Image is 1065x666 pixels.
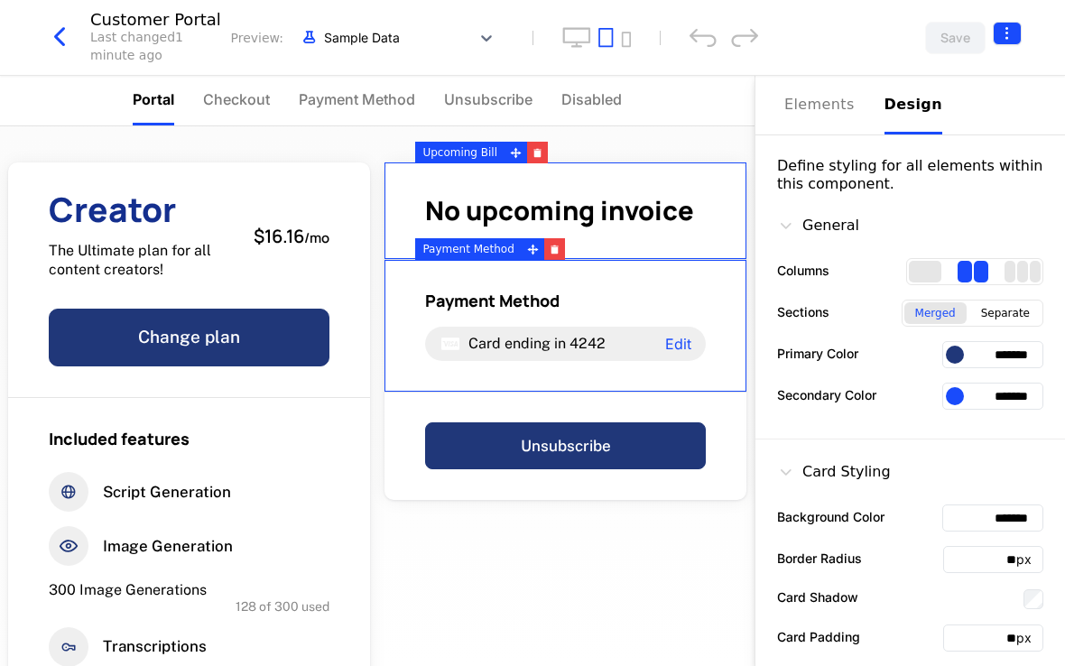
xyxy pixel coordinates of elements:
[777,344,858,363] label: Primary Color
[415,238,521,260] div: Payment Method
[561,88,622,110] span: Disabled
[236,600,329,613] span: 128 of 300 used
[425,192,694,228] span: No upcoming invoice
[777,507,884,526] label: Background Color
[49,193,239,227] span: Creator
[777,157,1043,193] div: Define styling for all elements within this component.
[777,627,860,646] label: Card Padding
[777,261,829,280] label: Columns
[777,549,862,568] label: Border Radius
[468,335,566,352] span: Card ending in
[904,302,967,324] div: Merged
[90,28,231,64] div: Last changed 1 minute ago
[103,482,231,503] span: Script Generation
[299,88,415,110] span: Payment Method
[690,28,717,47] div: undo
[884,94,942,116] div: Design
[103,536,233,557] span: Image Generation
[440,333,461,355] i: visa
[777,302,829,321] label: Sections
[970,302,1041,324] div: Separate
[49,472,88,512] i: globe
[570,335,606,352] span: 4242
[777,215,859,236] div: General
[909,261,941,282] div: 1 columns
[425,422,706,469] button: Unsubscribe
[415,142,505,163] div: Upcoming Bill
[958,261,988,282] div: 2 columns
[731,28,758,47] div: redo
[621,32,631,48] button: mobile
[49,526,88,566] i: eye
[425,290,560,311] span: Payment Method
[49,241,239,280] span: The Ultimate plan for all content creators!
[133,88,174,110] span: Portal
[777,385,876,404] label: Secondary Color
[925,22,986,54] button: Save
[304,228,329,247] sub: / mo
[784,76,1036,134] div: Choose Sub Page
[90,12,231,28] div: Customer Portal
[598,27,614,48] button: tablet
[203,88,270,110] span: Checkout
[993,22,1022,45] button: Select action
[777,461,891,483] div: Card Styling
[1005,261,1041,282] div: 3 columns
[444,88,532,110] span: Unsubscribe
[1016,550,1042,569] div: px
[777,587,858,606] label: Card Shadow
[49,309,329,366] button: Change plan
[1016,629,1042,647] div: px
[254,224,304,248] span: $16.16
[231,29,283,47] span: Preview:
[784,94,863,116] div: Elements
[49,581,207,598] span: 300 Image Generations
[103,636,207,657] span: Transcriptions
[562,27,591,48] button: desktop
[665,337,691,351] span: Edit
[49,428,190,449] span: Included features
